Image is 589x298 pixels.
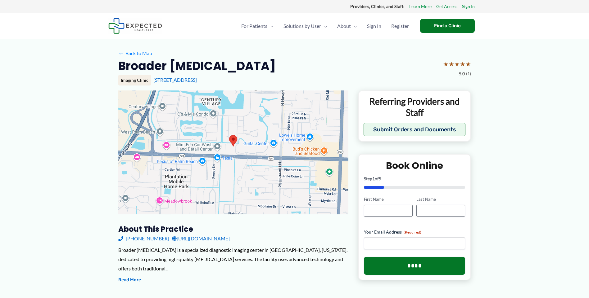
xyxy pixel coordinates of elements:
span: Menu Toggle [351,15,357,37]
a: ←Back to Map [118,49,152,58]
span: Sign In [367,15,381,37]
a: Learn More [409,2,432,11]
span: About [337,15,351,37]
h2: Broader [MEDICAL_DATA] [118,58,276,73]
span: (1) [466,70,471,78]
a: [STREET_ADDRESS] [153,77,197,83]
span: For Patients [241,15,267,37]
button: Read More [118,276,141,284]
span: (Required) [404,230,421,234]
span: ← [118,50,124,56]
span: 5 [379,176,381,181]
span: Menu Toggle [321,15,327,37]
a: Sign In [362,15,386,37]
a: Get Access [436,2,457,11]
span: 5.0 [459,70,465,78]
span: 1 [372,176,375,181]
label: First Name [364,196,413,202]
a: For PatientsMenu Toggle [236,15,279,37]
div: Broader [MEDICAL_DATA] is a specialized diagnostic imaging center in [GEOGRAPHIC_DATA], [US_STATE... [118,245,348,273]
p: Referring Providers and Staff [364,96,466,118]
span: ★ [454,58,460,70]
a: Find a Clinic [420,19,475,33]
span: ★ [465,58,471,70]
h3: About this practice [118,224,348,234]
img: Expected Healthcare Logo - side, dark font, small [108,18,162,34]
label: Your Email Address [364,229,465,235]
span: ★ [460,58,465,70]
button: Submit Orders and Documents [364,123,466,136]
span: Register [391,15,409,37]
a: AboutMenu Toggle [332,15,362,37]
nav: Primary Site Navigation [236,15,414,37]
p: Step of [364,177,465,181]
a: Sign In [462,2,475,11]
a: [URL][DOMAIN_NAME] [172,234,230,243]
span: Menu Toggle [267,15,274,37]
a: Solutions by UserMenu Toggle [279,15,332,37]
a: Register [386,15,414,37]
a: [PHONE_NUMBER] [118,234,169,243]
strong: Providers, Clinics, and Staff: [350,4,405,9]
div: Imaging Clinic [118,75,151,85]
h2: Book Online [364,160,465,172]
span: Solutions by User [283,15,321,37]
label: Last Name [416,196,465,202]
span: ★ [443,58,449,70]
span: ★ [449,58,454,70]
